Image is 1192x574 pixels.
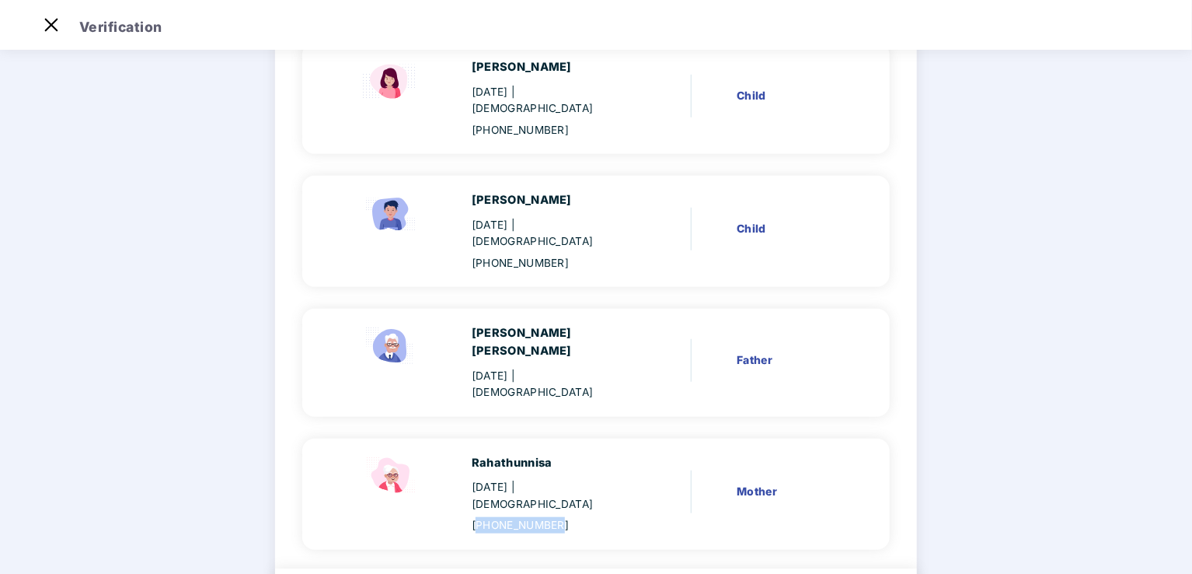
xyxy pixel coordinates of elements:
[737,220,842,237] div: Child
[360,454,422,498] img: svg+xml;base64,PHN2ZyB4bWxucz0iaHR0cDovL3d3dy53My5vcmcvMjAwMC9zdmciIHdpZHRoPSI1NCIgaGVpZ2h0PSIzOC...
[737,87,842,104] div: Child
[472,58,630,76] div: [PERSON_NAME]
[472,324,630,360] div: [PERSON_NAME] [PERSON_NAME]
[472,479,630,513] div: [DATE]
[360,58,422,102] img: svg+xml;base64,PHN2ZyBpZD0iQ2hpbGRfZmVtYWxlX2ljb24iIHhtbG5zPSJodHRwOi8vd3d3LnczLm9yZy8yMDAwL3N2Zy...
[472,191,630,209] div: [PERSON_NAME]
[472,481,593,509] span: | [DEMOGRAPHIC_DATA]
[472,454,630,472] div: Rahathunnisa
[472,255,630,271] div: [PHONE_NUMBER]
[360,191,422,235] img: svg+xml;base64,PHN2ZyBpZD0iQ2hpbGRfbWFsZV9pY29uIiB4bWxucz0iaHR0cDovL3d3dy53My5vcmcvMjAwMC9zdmciIH...
[472,217,630,250] div: [DATE]
[360,324,422,368] img: svg+xml;base64,PHN2ZyBpZD0iRmF0aGVyX2ljb24iIHhtbG5zPSJodHRwOi8vd3d3LnczLm9yZy8yMDAwL3N2ZyIgeG1sbn...
[737,352,842,369] div: Father
[472,84,630,117] div: [DATE]
[737,483,842,500] div: Mother
[472,517,630,534] div: [PHONE_NUMBER]
[472,122,630,138] div: [PHONE_NUMBER]
[472,368,630,401] div: [DATE]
